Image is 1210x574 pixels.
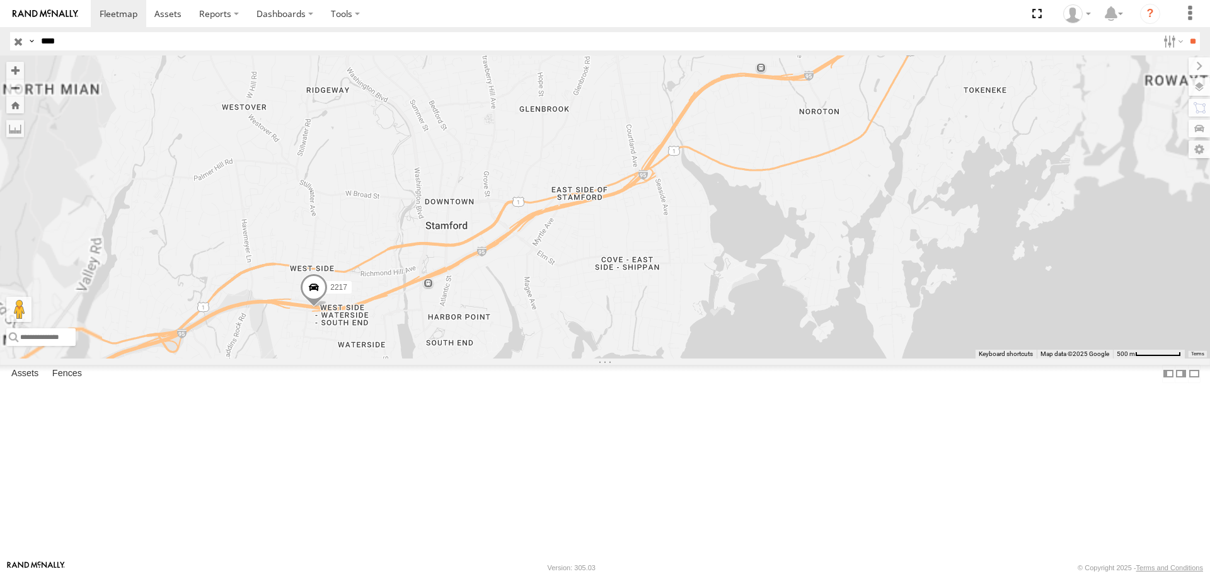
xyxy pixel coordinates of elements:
[46,365,88,383] label: Fences
[1140,4,1160,24] i: ?
[1078,564,1203,571] div: © Copyright 2025 -
[1158,32,1185,50] label: Search Filter Options
[6,120,24,137] label: Measure
[1188,365,1201,383] label: Hide Summary Table
[1175,365,1187,383] label: Dock Summary Table to the Right
[7,561,65,574] a: Visit our Website
[1136,564,1203,571] a: Terms and Conditions
[6,297,32,322] button: Drag Pegman onto the map to open Street View
[1191,351,1204,356] a: Terms
[6,96,24,113] button: Zoom Home
[6,79,24,96] button: Zoom out
[13,9,78,18] img: rand-logo.svg
[1113,350,1185,359] button: Map Scale: 500 m per 69 pixels
[548,564,596,571] div: Version: 305.03
[26,32,37,50] label: Search Query
[330,284,347,292] span: 2217
[1162,365,1175,383] label: Dock Summary Table to the Left
[1189,141,1210,158] label: Map Settings
[1117,350,1135,357] span: 500 m
[979,350,1033,359] button: Keyboard shortcuts
[1040,350,1109,357] span: Map data ©2025 Google
[1059,4,1095,23] div: ryan phillips
[5,365,45,383] label: Assets
[6,62,24,79] button: Zoom in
